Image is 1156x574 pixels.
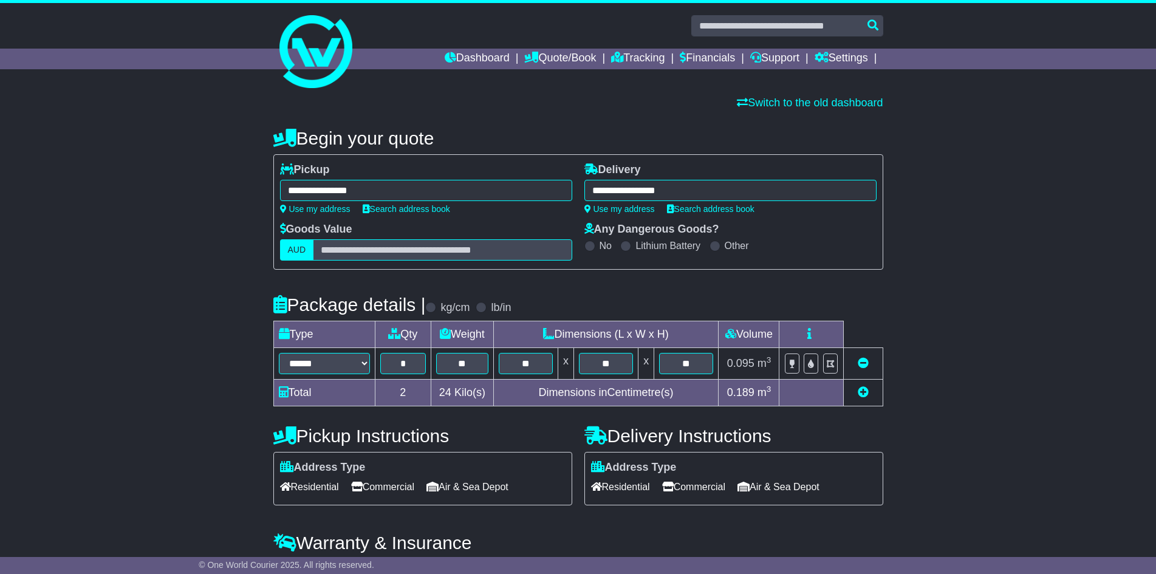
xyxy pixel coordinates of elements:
label: Address Type [280,461,366,474]
label: lb/in [491,301,511,315]
label: Any Dangerous Goods? [584,223,719,236]
td: Kilo(s) [431,380,494,406]
td: 2 [375,380,431,406]
label: Other [725,240,749,251]
label: Lithium Battery [635,240,700,251]
span: 0.095 [727,357,754,369]
a: Quote/Book [524,49,596,69]
label: kg/cm [440,301,470,315]
sup: 3 [767,384,771,394]
sup: 3 [767,355,771,364]
a: Search address book [363,204,450,214]
a: Search address book [667,204,754,214]
td: x [638,348,654,380]
label: AUD [280,239,314,261]
span: Air & Sea Depot [737,477,819,496]
span: Air & Sea Depot [426,477,508,496]
span: Commercial [662,477,725,496]
a: Tracking [611,49,665,69]
a: Switch to the old dashboard [737,97,883,109]
td: Volume [719,321,779,348]
span: © One World Courier 2025. All rights reserved. [199,560,374,570]
label: Pickup [280,163,330,177]
label: Goods Value [280,223,352,236]
span: 24 [439,386,451,398]
a: Add new item [858,386,869,398]
label: Delivery [584,163,641,177]
a: Remove this item [858,357,869,369]
h4: Package details | [273,295,426,315]
span: Residential [591,477,650,496]
h4: Pickup Instructions [273,426,572,446]
a: Settings [815,49,868,69]
td: x [558,348,573,380]
label: No [600,240,612,251]
a: Use my address [280,204,351,214]
span: m [758,386,771,398]
a: Support [750,49,799,69]
td: Total [273,380,375,406]
h4: Delivery Instructions [584,426,883,446]
td: Dimensions (L x W x H) [493,321,719,348]
h4: Begin your quote [273,128,883,148]
span: m [758,357,771,369]
span: Commercial [351,477,414,496]
span: Residential [280,477,339,496]
span: 0.189 [727,386,754,398]
td: Dimensions in Centimetre(s) [493,380,719,406]
a: Financials [680,49,735,69]
td: Qty [375,321,431,348]
a: Dashboard [445,49,510,69]
a: Use my address [584,204,655,214]
td: Weight [431,321,494,348]
h4: Warranty & Insurance [273,533,883,553]
label: Address Type [591,461,677,474]
td: Type [273,321,375,348]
